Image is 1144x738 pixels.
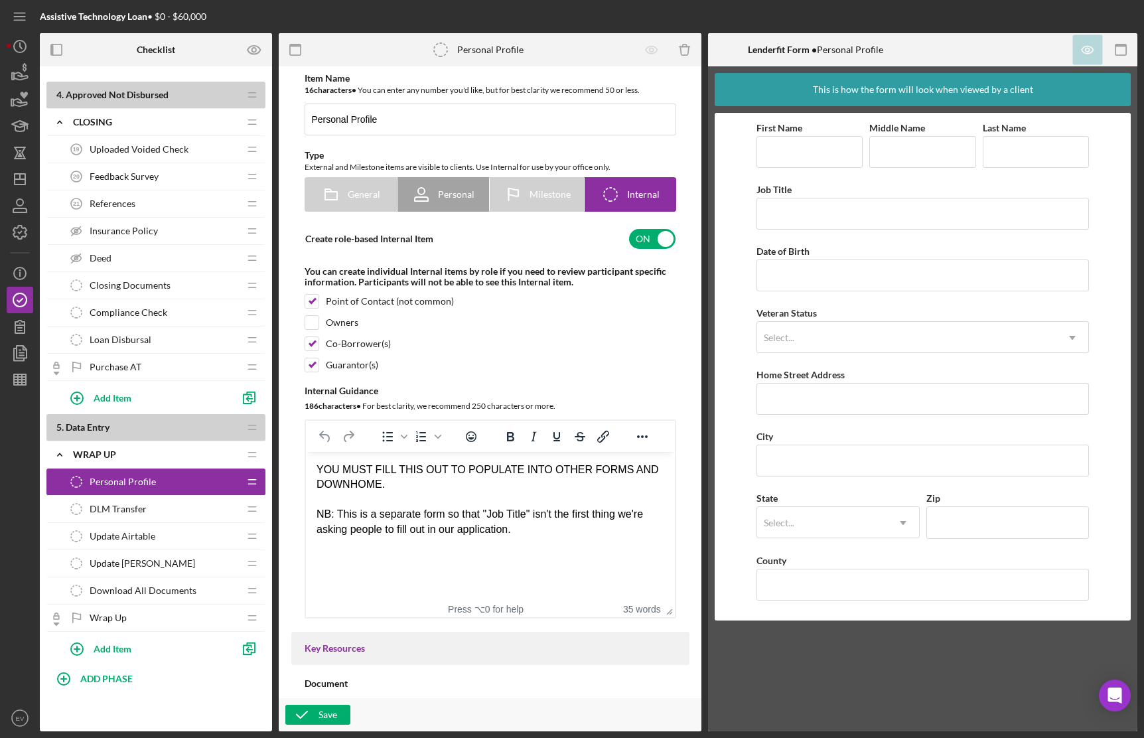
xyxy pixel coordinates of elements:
b: Assistive Technology Loan [40,11,147,22]
div: Select... [764,518,794,528]
button: Add Item [60,635,232,662]
button: Add Item [60,384,232,411]
span: Insurance Policy [90,226,158,236]
button: Underline [545,427,568,446]
div: Select... [764,332,794,343]
button: EV [7,705,33,731]
label: County [756,555,786,566]
tspan: 19 [73,146,80,153]
tspan: 20 [73,173,80,180]
button: Bold [499,427,522,446]
body: Rich Text Area. Press ALT-0 for help. [11,11,358,225]
span: Approved Not Disbursed [66,89,169,100]
div: Key Resources [305,643,676,654]
span: Personal Profile [90,477,156,487]
span: Compliance Check [90,307,167,318]
div: Save [319,705,337,725]
span: DLM Transfer [90,504,147,514]
span: Loan Disbursal [90,334,151,345]
button: Insert/edit link [592,427,614,446]
span: Internal [627,189,660,200]
div: Personal Profile [748,44,883,55]
div: • $0 - $60,000 [40,11,206,22]
span: Closing Documents [90,280,171,291]
label: City [756,431,773,442]
span: Purchase AT [90,362,141,372]
div: You may provide the client with document templates or examples. [305,690,676,703]
label: Zip [926,492,940,504]
span: Feedback Survey [90,171,159,182]
span: Update Airtable [90,531,155,542]
label: Middle Name [869,122,925,133]
button: Save [285,705,350,725]
div: Item Name [305,73,676,84]
b: Lenderfit Form • [748,44,817,55]
div: Owners [326,317,358,328]
b: Checklist [137,44,175,55]
b: 16 character s • [305,85,356,95]
div: Closing [73,117,239,127]
div: Type [305,150,676,161]
span: 5 . [56,421,64,433]
span: General [348,189,380,200]
span: Uploaded Voided Check [90,144,188,155]
label: Create role-based Internal Item [305,233,433,244]
b: 186 character s • [305,401,361,411]
div: For best clarity, we recommend 250 characters or more. [305,400,676,413]
div: Add Item [94,636,131,661]
div: Add Item [94,385,131,410]
span: Wrap Up [90,613,127,623]
div: Open Intercom Messenger [1099,680,1131,711]
span: Personal [438,189,474,200]
button: 35 words [623,604,661,615]
div: You can enter any number you'd like, but for best clarity we recommend 50 or less. [305,84,676,97]
div: Point of Contact (not common) [326,296,454,307]
iframe: Rich Text Area [306,452,675,601]
label: Job Title [756,184,792,195]
tspan: 21 [73,200,80,207]
span: Deed [90,253,111,263]
label: Date of Birth [756,246,810,257]
span: References [90,198,135,209]
span: Download All Documents [90,585,196,596]
span: Milestone [530,189,571,200]
button: Italic [522,427,545,446]
div: Bullet list [376,427,409,446]
button: Emojis [460,427,482,446]
text: EV [16,715,25,722]
label: First Name [756,122,802,133]
div: External and Milestone items are visible to clients. Use Internal for use by your office only. [305,161,676,174]
div: Internal Guidance [305,386,676,396]
div: You can create individual Internal items by role if you need to review participant specific infor... [305,266,676,287]
button: Strikethrough [569,427,591,446]
span: 4 . [56,89,64,100]
label: Home Street Address [756,369,845,380]
div: Document [305,678,676,689]
span: Data Entry [66,421,109,433]
button: Undo [314,427,336,446]
button: Reveal or hide additional toolbar items [631,427,654,446]
button: ADD PHASE [46,665,265,692]
div: Co-Borrower(s) [326,338,391,349]
label: Last Name [983,122,1026,133]
button: Redo [337,427,360,446]
b: ADD PHASE [80,673,133,684]
div: Numbered list [410,427,443,446]
div: We have marked your personal profile form complete! We'll continue to review your application. [11,11,358,40]
div: This is how the form will look when viewed by a client [813,73,1033,106]
div: Press the Up and Down arrow keys to resize the editor. [661,601,675,617]
span: Update [PERSON_NAME] [90,558,195,569]
div: Guarantor(s) [326,360,378,370]
div: Press ⌥0 for help [427,604,544,615]
div: Personal Profile [457,44,524,55]
div: Wrap up [73,449,239,460]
